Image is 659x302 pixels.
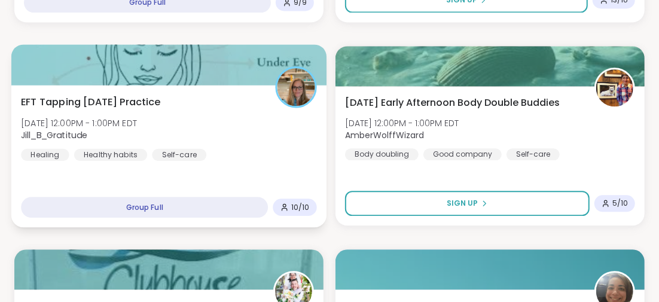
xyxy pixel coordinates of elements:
span: 5 / 10 [612,199,628,208]
b: Jill_B_Gratitude [21,129,87,141]
span: [DATE] Early Afternoon Body Double Buddies [345,96,560,110]
div: Body doubling [345,148,419,160]
button: Sign Up [345,191,590,216]
span: EFT Tapping [DATE] Practice [21,94,161,109]
div: Good company [423,148,502,160]
div: Healing [21,148,69,160]
span: Sign Up [447,198,478,209]
div: Self-care [152,148,206,160]
b: AmberWolffWizard [345,129,424,141]
img: AmberWolffWizard [596,69,633,106]
div: Group Full [21,197,268,218]
span: 10 / 10 [291,202,310,212]
span: [DATE] 12:00PM - 1:00PM EDT [21,117,137,129]
div: Healthy habits [74,148,147,160]
div: Self-care [507,148,560,160]
img: Jill_B_Gratitude [277,68,315,106]
span: [DATE] 12:00PM - 1:00PM EDT [345,117,459,129]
